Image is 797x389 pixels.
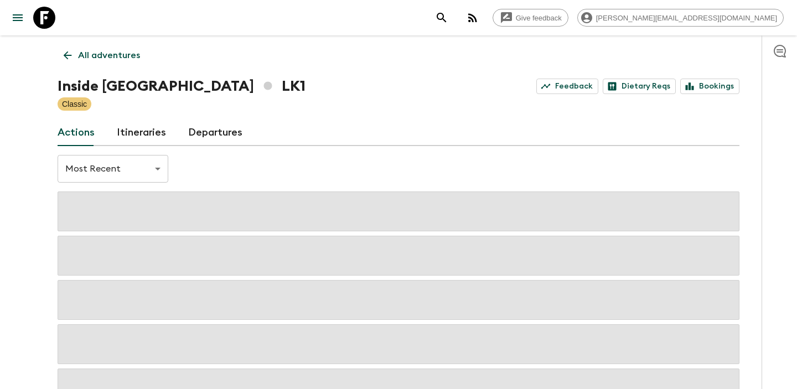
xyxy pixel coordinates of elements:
h1: Inside [GEOGRAPHIC_DATA] LK1 [58,75,306,97]
p: Classic [62,98,87,110]
a: All adventures [58,44,146,66]
div: [PERSON_NAME][EMAIL_ADDRESS][DOMAIN_NAME] [577,9,784,27]
span: [PERSON_NAME][EMAIL_ADDRESS][DOMAIN_NAME] [590,14,783,22]
p: All adventures [78,49,140,62]
a: Feedback [536,79,598,94]
button: menu [7,7,29,29]
a: Departures [188,120,242,146]
a: Itineraries [117,120,166,146]
div: Most Recent [58,153,168,184]
a: Dietary Reqs [603,79,676,94]
button: search adventures [431,7,453,29]
a: Bookings [680,79,739,94]
a: Actions [58,120,95,146]
a: Give feedback [493,9,568,27]
span: Give feedback [510,14,568,22]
